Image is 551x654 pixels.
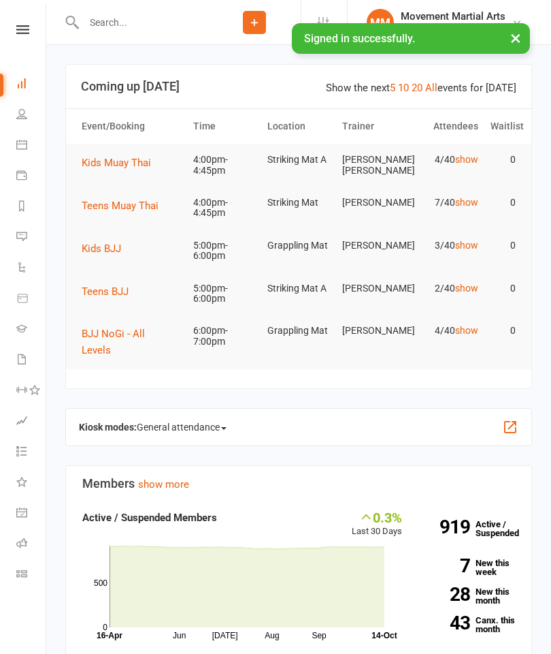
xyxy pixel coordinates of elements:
[410,187,484,219] td: 7/40
[82,328,145,356] span: BJJ NoGi - All Levels
[455,154,478,165] a: show
[410,315,484,347] td: 4/40
[16,192,47,223] a: Reports
[187,187,261,230] td: 4:00pm-4:45pm
[422,585,470,604] strong: 28
[82,285,129,298] span: Teens BJJ
[422,518,470,536] strong: 919
[422,614,470,632] strong: 43
[336,315,410,347] td: [PERSON_NAME]
[410,144,484,176] td: 4/40
[187,315,261,358] td: 6:00pm-7:00pm
[390,82,395,94] a: 5
[16,284,47,315] a: Product Sales
[455,240,478,251] a: show
[422,616,516,634] a: 43Canx. this month
[304,32,415,45] span: Signed in successfully.
[82,157,151,169] span: Kids Muay Thai
[398,82,409,94] a: 10
[76,109,187,144] th: Event/Booking
[16,100,47,131] a: People
[484,109,522,144] th: Waitlist
[16,529,47,560] a: Roll call kiosk mode
[336,109,410,144] th: Trainer
[82,200,158,212] span: Teens Muay Thai
[82,512,217,524] strong: Active / Suspended Members
[484,230,522,262] td: 0
[484,144,522,176] td: 0
[16,161,47,192] a: Payments
[336,272,410,305] td: [PERSON_NAME]
[80,13,208,32] input: Search...
[455,325,478,336] a: show
[336,187,410,219] td: [PERSON_NAME]
[187,144,261,187] td: 4:00pm-4:45pm
[412,82,422,94] a: 20
[187,230,261,272] td: 5:00pm-6:00pm
[455,283,478,294] a: show
[82,477,515,490] h3: Members
[416,510,526,548] a: 919Active / Suspended
[422,587,516,605] a: 28New this month
[401,10,505,22] div: Movement Martial Arts
[82,240,131,257] button: Kids BJJ
[422,559,516,576] a: 7New this week
[352,510,402,525] div: 0.3%
[81,80,516,93] h3: Coming up [DATE]
[410,109,484,144] th: Attendees
[503,23,528,52] button: ×
[82,155,161,171] button: Kids Muay Thai
[82,198,168,214] button: Teens Muay Thai
[16,69,47,100] a: Dashboard
[261,230,335,262] td: Grappling Mat
[261,187,335,219] td: Striking Mat
[138,478,189,490] a: show more
[336,230,410,262] td: [PERSON_NAME]
[261,315,335,347] td: Grappling Mat
[425,82,437,94] a: All
[82,243,121,255] span: Kids BJJ
[455,197,478,208] a: show
[336,144,410,187] td: [PERSON_NAME] [PERSON_NAME]
[187,109,261,144] th: Time
[410,272,484,305] td: 2/40
[187,272,261,315] td: 5:00pm-6:00pm
[82,283,138,300] button: Teens BJJ
[401,22,505,35] div: Movement Martial arts
[82,326,181,358] button: BJJ NoGi - All Levels
[16,407,47,437] a: Assessments
[326,80,516,96] div: Show the next events for [DATE]
[16,131,47,161] a: Calendar
[261,272,335,305] td: Striking Mat A
[484,272,522,305] td: 0
[410,230,484,262] td: 3/40
[137,416,227,438] span: General attendance
[484,187,522,219] td: 0
[367,9,394,36] div: MM
[16,468,47,499] a: What's New
[352,510,402,539] div: Last 30 Days
[16,560,47,591] a: Class kiosk mode
[79,422,137,433] strong: Kiosk modes:
[261,109,335,144] th: Location
[484,315,522,347] td: 0
[422,557,470,575] strong: 7
[261,144,335,176] td: Striking Mat A
[16,499,47,529] a: General attendance kiosk mode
